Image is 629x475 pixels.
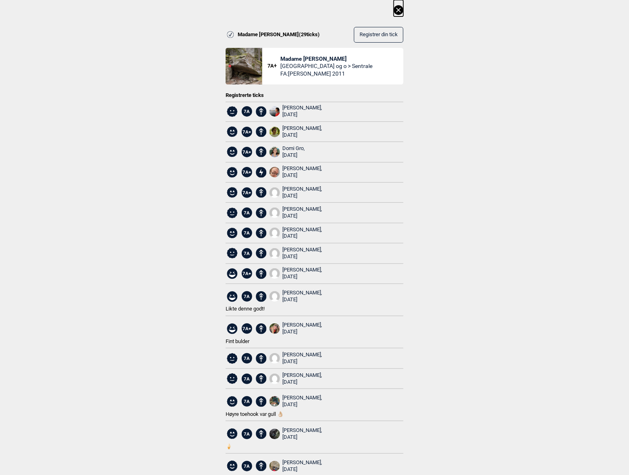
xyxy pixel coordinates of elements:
a: 96237517 3053624591380607 2383231920386342912 n[PERSON_NAME], [DATE] [269,105,323,118]
a: User fallback1[PERSON_NAME], [DATE] [269,186,323,199]
div: [DATE] [282,434,322,441]
img: User fallback1 [269,353,280,364]
span: 7A [242,374,252,384]
a: IMG 20210222 205734 968[PERSON_NAME], [DATE] [269,322,323,335]
div: [PERSON_NAME], [282,290,322,303]
span: 7A [242,228,252,238]
div: [PERSON_NAME], [282,226,322,240]
div: [DATE] [282,401,322,408]
span: Fint bulder [226,338,249,344]
div: [PERSON_NAME], [282,206,322,220]
span: 7A [242,248,252,259]
div: [PERSON_NAME], [282,372,322,386]
span: 7A [242,353,252,364]
a: Domi climb 1Domi Gro, [DATE] [269,145,305,159]
div: [DATE] [282,466,322,473]
span: 7A+ [242,167,252,177]
div: [DATE] [282,172,322,179]
div: [DATE] [282,111,322,118]
div: [PERSON_NAME], [282,459,322,473]
span: Likte denne godt! [226,306,265,312]
div: [PERSON_NAME], [282,352,322,365]
span: 7A+ [242,323,252,334]
a: DSCF0404[PERSON_NAME], [DATE] [269,125,323,139]
img: User fallback1 [269,374,280,384]
div: [PERSON_NAME], [282,322,322,335]
div: [DATE] [282,329,322,335]
a: User fallback1[PERSON_NAME], [DATE] [269,206,323,220]
img: User fallback1 [269,268,280,279]
a: User fallback1[PERSON_NAME], [DATE] [269,267,323,280]
span: FA: [PERSON_NAME] 2011 [281,70,373,77]
img: IMG 0583 [269,461,280,471]
span: Registrer din tick [360,32,398,38]
div: [PERSON_NAME], [282,186,322,199]
div: [DATE] [282,213,322,220]
div: [DATE] [282,253,322,260]
img: 96237517 3053624591380607 2383231920386342912 n [269,106,280,117]
a: A45 D9 E0 B D63 C 4415 9 BDC 14627150 ABEA[PERSON_NAME], [DATE] [269,427,323,441]
div: [DATE] [282,379,322,386]
div: [PERSON_NAME], [282,427,322,441]
div: [PERSON_NAME], [282,247,322,260]
div: [PERSON_NAME], [282,267,322,280]
a: User fallback1[PERSON_NAME], [DATE] [269,247,323,260]
span: 7A+ [242,187,252,198]
button: Registrer din tick [354,27,403,43]
a: User fallback1[PERSON_NAME], [DATE] [269,290,323,303]
span: 7A [242,208,252,218]
img: User fallback1 [269,208,280,218]
span: 7A+ [267,63,281,70]
a: User fallback1[PERSON_NAME], [DATE] [269,372,323,386]
div: [DATE] [282,152,305,159]
span: 7A [242,429,252,439]
img: Chamonix [269,396,280,407]
img: User fallback1 [269,291,280,302]
div: [PERSON_NAME], [282,125,322,139]
div: [DATE] [282,296,322,303]
span: 7A [242,106,252,117]
img: Madame Forte 200422 [226,48,262,84]
span: 7A+ [242,127,252,137]
img: IMG 20210222 205734 968 [269,323,280,334]
div: [PERSON_NAME], [282,395,322,408]
img: User fallback1 [269,187,280,198]
span: Høyre toehook var gull 👌🏼 [226,411,284,417]
span: 7A [242,291,252,302]
img: Domi climb 1 [269,147,280,157]
div: [DATE] [282,273,322,280]
span: Madame [PERSON_NAME] ( 29 ticks) [238,31,320,38]
img: DSCF0404 [269,127,280,137]
span: Madame [PERSON_NAME] [281,55,373,62]
div: [DATE] [282,233,322,240]
div: [PERSON_NAME], [282,165,322,179]
img: A45 D9 E0 B D63 C 4415 9 BDC 14627150 ABEA [269,429,280,439]
img: User fallback1 [269,248,280,259]
div: Registrerte ticks [226,92,403,99]
div: [DATE] [282,193,322,199]
span: 7A+ [242,147,252,157]
div: [PERSON_NAME], [282,105,322,118]
span: 🍦 [226,443,232,449]
a: User fallback1[PERSON_NAME], [DATE] [269,352,323,365]
img: 52 B0 EA24 6 F99 44 B8 A035 75216 A2 E06 A6 [269,167,280,177]
span: 7A [242,461,252,471]
span: 7A+ [242,268,252,279]
a: IMG 0583[PERSON_NAME], [DATE] [269,459,323,473]
div: [DATE] [282,132,322,139]
span: [GEOGRAPHIC_DATA] og o > Sentrale [281,62,373,70]
div: Domi Gro, [282,145,305,159]
div: [DATE] [282,358,322,365]
img: User fallback1 [269,228,280,238]
a: 52 B0 EA24 6 F99 44 B8 A035 75216 A2 E06 A6[PERSON_NAME], [DATE] [269,165,323,179]
a: Chamonix[PERSON_NAME], [DATE] [269,395,323,408]
a: User fallback1[PERSON_NAME], [DATE] [269,226,323,240]
span: 7A [242,396,252,407]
